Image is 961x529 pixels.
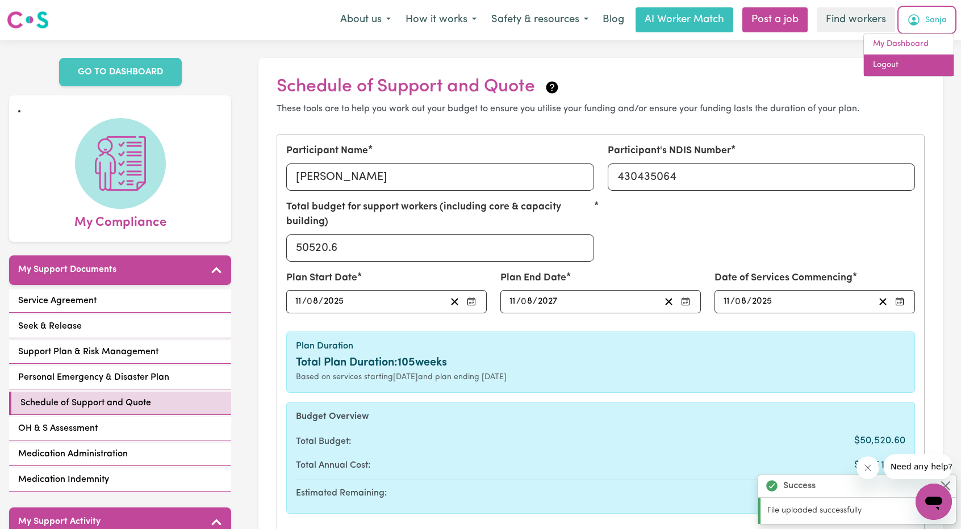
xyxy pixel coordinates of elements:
iframe: Button to launch messaging window [916,484,952,520]
a: Medication Indemnity [9,468,231,492]
span: My Compliance [74,209,166,233]
img: Careseekers logo [7,10,49,30]
a: GO TO DASHBOARD [59,58,182,86]
span: Need any help? [7,8,69,17]
a: Service Agreement [9,289,231,313]
span: Medication Indemnity [18,473,109,486]
a: My Compliance [18,118,222,233]
input: -- [521,294,533,309]
span: / [302,296,307,307]
iframe: Close message [856,456,879,479]
button: How it works [398,8,484,32]
span: Schedule of Support and Quote [20,396,151,410]
a: Schedule of Support and Quote [9,392,231,415]
div: Based on services starting [DATE] and plan ending [DATE] [296,371,905,383]
span: 0 [735,297,741,306]
label: Plan Start Date [286,271,357,286]
span: 0 [307,297,312,306]
span: Total Annual Cost: [296,459,370,472]
a: Post a job [742,7,808,32]
input: -- [723,294,730,309]
span: / [533,296,537,307]
a: Logout [864,54,954,76]
input: ---- [537,294,559,309]
a: Blog [596,7,631,32]
span: Total Budget: [296,435,351,448]
div: My Account [863,33,954,77]
span: Estimated Remaining: [296,486,387,500]
span: Medication Administration [18,447,128,461]
label: Participant Name [286,144,368,158]
button: About us [333,8,398,32]
span: Support Plan & Risk Management [18,345,158,359]
a: Medication Administration [9,443,231,466]
input: -- [736,294,747,309]
span: / [730,296,735,307]
p: File uploaded successfully [767,505,949,517]
label: Participant's NDIS Number [608,144,731,158]
h6: Plan Duration [296,341,905,352]
iframe: Message from company [884,454,952,479]
button: My Support Documents [9,255,231,285]
input: -- [307,294,319,309]
span: Sanja [925,14,947,27]
a: My Dashboard [864,33,954,55]
a: OH & S Assessment [9,417,231,440]
input: -- [295,294,302,309]
a: Personal Emergency & Disaster Plan [9,366,231,389]
span: / [516,296,521,307]
span: Personal Emergency & Disaster Plan [18,371,169,384]
h2: Schedule of Support and Quote [277,76,925,98]
p: These tools are to help you work out your budget to ensure you utilise your funding and/or ensure... [277,102,925,116]
input: -- [509,294,516,309]
strong: Success [783,479,816,493]
h5: My Support Documents [18,264,116,275]
label: Plan End Date [500,271,566,286]
a: AI Worker Match [636,7,733,32]
span: Service Agreement [18,294,97,308]
h5: My Support Activity [18,517,101,527]
h6: Budget Overview [296,412,905,422]
a: Careseekers logo [7,7,49,33]
span: / [747,296,751,307]
span: / [319,296,323,307]
a: Seek & Release [9,315,231,338]
input: ---- [323,294,345,309]
span: OH & S Assessment [18,422,98,435]
a: Find workers [817,7,895,32]
span: Seek & Release [18,320,82,333]
button: Safety & resources [484,8,596,32]
span: $50,510.20 [854,458,905,473]
button: Close [939,479,952,493]
label: Total budget for support workers (including core & capacity building) [286,200,594,230]
a: Support Plan & Risk Management [9,341,231,364]
label: Date of Services Commencing [715,271,853,286]
div: Total Plan Duration: 105 weeks [296,354,905,371]
button: My Account [900,8,954,32]
span: $50,520.60 [854,434,905,448]
input: ---- [751,294,773,309]
span: 0 [521,297,527,306]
